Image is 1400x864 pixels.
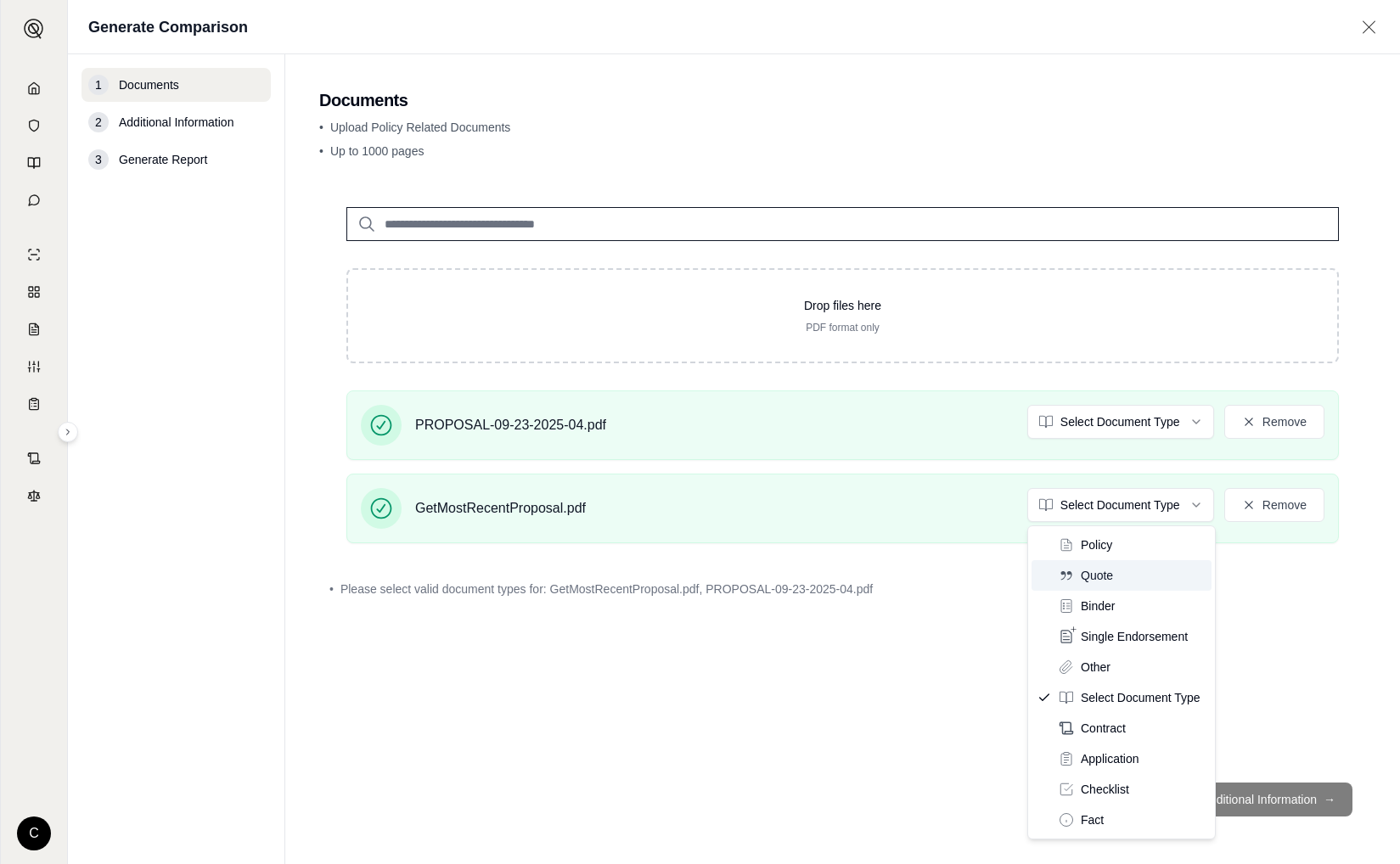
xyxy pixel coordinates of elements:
[1081,628,1188,645] span: Single Endorsement
[1081,781,1129,798] span: Checklist
[1081,689,1200,706] span: Select Document Type
[1081,720,1126,737] span: Contract
[1081,598,1115,614] span: Binder
[1081,811,1104,828] span: Fact
[1081,659,1110,676] span: Other
[1081,567,1113,584] span: Quote
[1081,750,1139,767] span: Application
[1081,536,1112,553] span: Policy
